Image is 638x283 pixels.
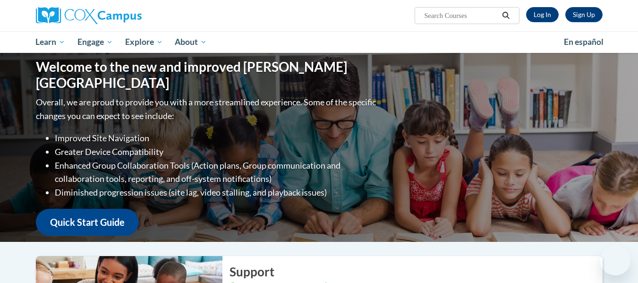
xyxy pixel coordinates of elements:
[499,10,513,21] button: Search
[423,10,499,21] input: Search Courses
[600,245,630,275] iframe: Button to launch messaging window
[565,7,603,22] a: Register
[169,31,213,53] a: About
[564,37,604,47] span: En español
[558,32,610,52] a: En español
[71,31,119,53] a: Engage
[36,7,142,24] img: Cox Campus
[36,59,378,91] h1: Welcome to the new and improved [PERSON_NAME][GEOGRAPHIC_DATA]
[36,209,139,236] a: Quick Start Guide
[55,145,378,159] li: Greater Device Compatibility
[36,95,378,123] p: Overall, we are proud to provide you with a more streamlined experience. Some of the specific cha...
[36,7,215,24] a: Cox Campus
[119,31,169,53] a: Explore
[55,131,378,145] li: Improved Site Navigation
[175,36,207,48] span: About
[30,31,72,53] a: Learn
[526,7,559,22] a: Log In
[22,31,617,53] div: Main menu
[55,186,378,199] li: Diminished progression issues (site lag, video stalling, and playback issues)
[125,36,163,48] span: Explore
[55,159,378,186] li: Enhanced Group Collaboration Tools (Action plans, Group communication and collaboration tools, re...
[77,36,113,48] span: Engage
[35,36,65,48] span: Learn
[230,263,603,280] h2: Support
